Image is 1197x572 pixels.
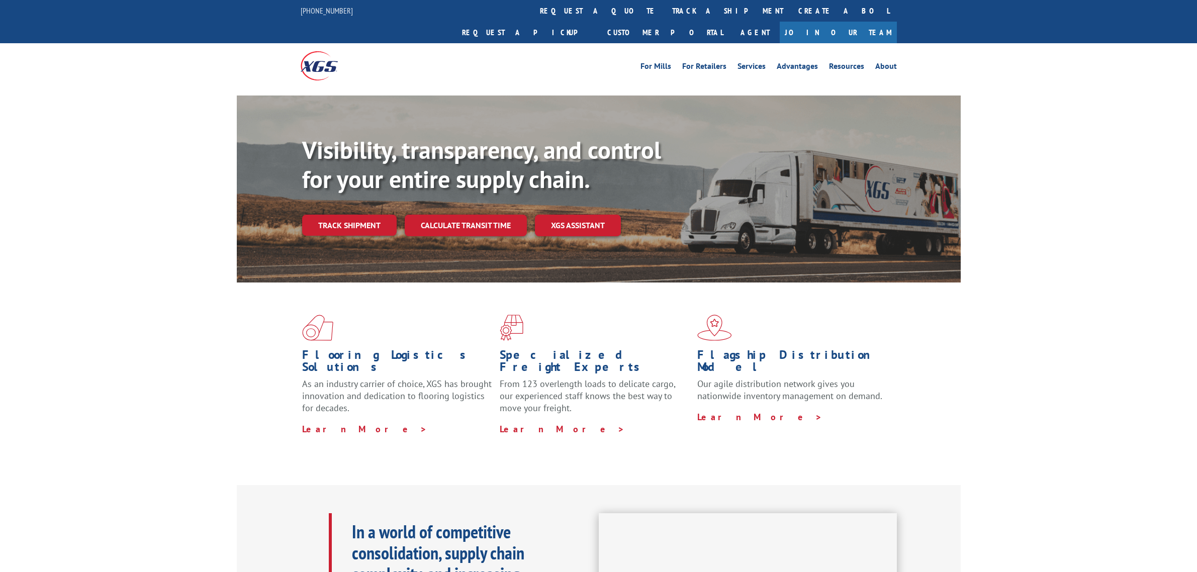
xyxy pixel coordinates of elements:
a: Track shipment [302,215,397,236]
a: About [875,62,897,73]
img: xgs-icon-focused-on-flooring-red [500,315,523,341]
a: Advantages [777,62,818,73]
h1: Specialized Freight Experts [500,349,690,378]
h1: Flagship Distribution Model [697,349,887,378]
a: [PHONE_NUMBER] [301,6,353,16]
a: Calculate transit time [405,215,527,236]
a: Resources [829,62,864,73]
a: For Mills [640,62,671,73]
p: From 123 overlength loads to delicate cargo, our experienced staff knows the best way to move you... [500,378,690,423]
a: Learn More > [500,423,625,435]
a: Learn More > [302,423,427,435]
a: XGS ASSISTANT [535,215,621,236]
span: As an industry carrier of choice, XGS has brought innovation and dedication to flooring logistics... [302,378,492,414]
a: Join Our Team [780,22,897,43]
a: For Retailers [682,62,726,73]
img: xgs-icon-flagship-distribution-model-red [697,315,732,341]
span: Our agile distribution network gives you nationwide inventory management on demand. [697,378,882,402]
a: Customer Portal [600,22,730,43]
a: Learn More > [697,411,822,423]
h1: Flooring Logistics Solutions [302,349,492,378]
a: Services [738,62,766,73]
a: Agent [730,22,780,43]
img: xgs-icon-total-supply-chain-intelligence-red [302,315,333,341]
b: Visibility, transparency, and control for your entire supply chain. [302,134,661,195]
a: Request a pickup [454,22,600,43]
